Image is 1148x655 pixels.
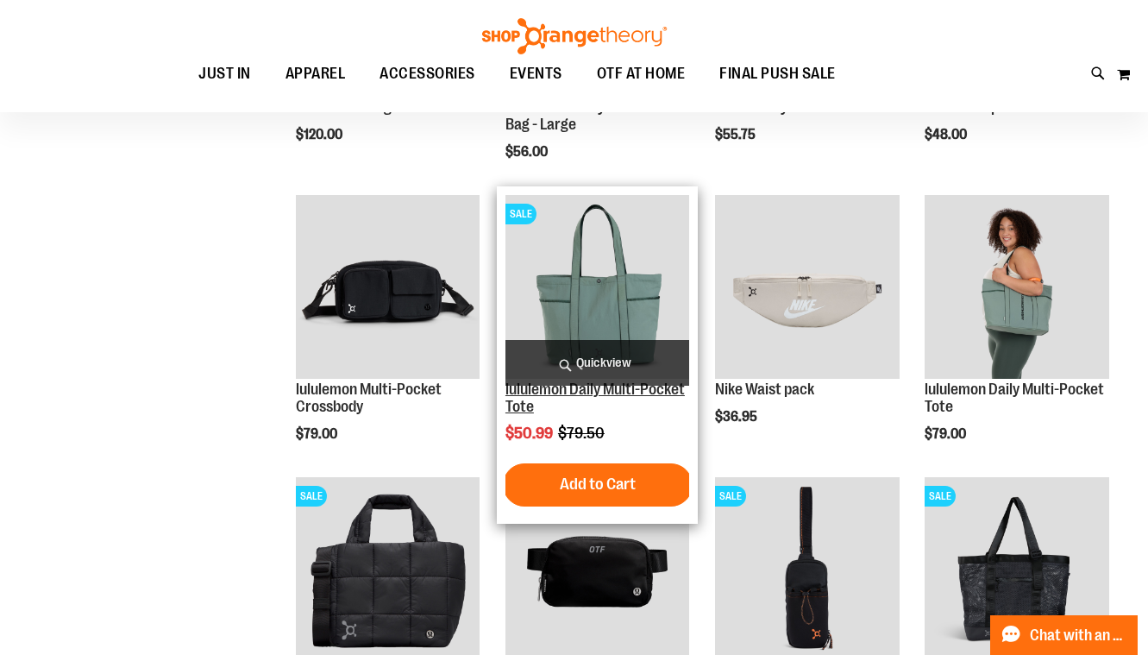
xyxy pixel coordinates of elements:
a: Quickview [505,340,690,386]
span: $79.00 [296,426,340,442]
span: SALE [715,486,746,507]
span: SALE [505,204,536,224]
a: OTF AT HOME [580,54,703,94]
span: $120.00 [296,127,345,142]
span: $50.99 [505,425,555,442]
a: lululemon Everywhere Belt Bag - Large [505,98,674,133]
span: Chat with an Expert [1030,627,1127,644]
a: Nike Waistpack [925,98,1021,116]
span: $55.75 [715,127,758,142]
span: EVENTS [510,54,562,93]
span: SALE [925,486,956,507]
img: Main view of 2024 Convention Nike Waistpack [715,195,900,380]
span: $36.95 [715,409,760,425]
button: Chat with an Expert [990,615,1139,655]
a: FINAL PUSH SALE [702,54,853,94]
span: $48.00 [925,127,969,142]
a: lululemon Daily Multi-Pocket Tote [505,381,685,415]
img: Shop Orangetheory [480,18,669,54]
span: OTF AT HOME [597,54,686,93]
span: Add to Cart [560,475,636,494]
a: EVENTS [492,54,580,94]
span: $56.00 [505,144,550,160]
span: FINAL PUSH SALE [719,54,836,93]
img: lululemon Daily Multi-Pocket Tote [505,195,690,380]
a: lululemon Daily Multi-Pocket ToteSALE [505,195,690,382]
div: product [916,186,1118,486]
span: JUST IN [198,54,251,93]
span: $79.00 [925,426,969,442]
a: Nike 28L Gym Tote [715,98,831,116]
span: ACCESSORIES [380,54,475,93]
div: product [497,186,699,524]
span: $79.50 [558,425,607,442]
a: lululemon Multi-Pocket Crossbody [296,195,480,382]
a: Nike Waist pack [715,381,814,398]
div: product [706,186,908,469]
div: product [287,186,489,486]
a: lululemon Multi-Pocket Crossbody [296,381,442,415]
a: APPAREL [268,54,363,94]
a: Main view of 2024 Convention lululemon Daily Multi-Pocket Tote [925,195,1109,382]
a: lululemon Daily Multi-Pocket Tote [925,381,1104,415]
img: lululemon Multi-Pocket Crossbody [296,195,480,380]
a: JUST IN [181,54,268,94]
button: Add to Cart [503,463,693,507]
a: Nike Duffel Bag [296,98,392,116]
a: ACCESSORIES [362,54,492,93]
span: SALE [296,486,327,507]
span: APPAREL [285,54,346,93]
a: Main view of 2024 Convention Nike Waistpack [715,195,900,382]
img: Main view of 2024 Convention lululemon Daily Multi-Pocket Tote [925,195,1109,380]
